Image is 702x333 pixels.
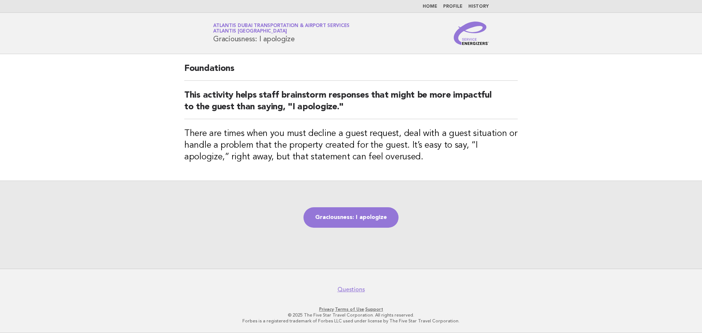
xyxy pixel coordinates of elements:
[213,29,287,34] span: Atlantis [GEOGRAPHIC_DATA]
[184,63,518,81] h2: Foundations
[127,318,575,324] p: Forbes is a registered trademark of Forbes LLC used under license by The Five Star Travel Corpora...
[127,312,575,318] p: © 2025 The Five Star Travel Corporation. All rights reserved.
[365,307,383,312] a: Support
[303,207,399,228] a: Graciousness: I apologize
[454,22,489,45] img: Service Energizers
[213,24,350,43] h1: Graciousness: I apologize
[213,23,350,34] a: Atlantis Dubai Transportation & Airport ServicesAtlantis [GEOGRAPHIC_DATA]
[127,306,575,312] p: · ·
[184,90,518,119] h2: This activity helps staff brainstorm responses that might be more impactful to the guest than say...
[319,307,334,312] a: Privacy
[184,128,518,163] h3: There are times when you must decline a guest request, deal with a guest situation or handle a pr...
[337,286,365,293] a: Questions
[468,4,489,9] a: History
[335,307,364,312] a: Terms of Use
[443,4,463,9] a: Profile
[423,4,437,9] a: Home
